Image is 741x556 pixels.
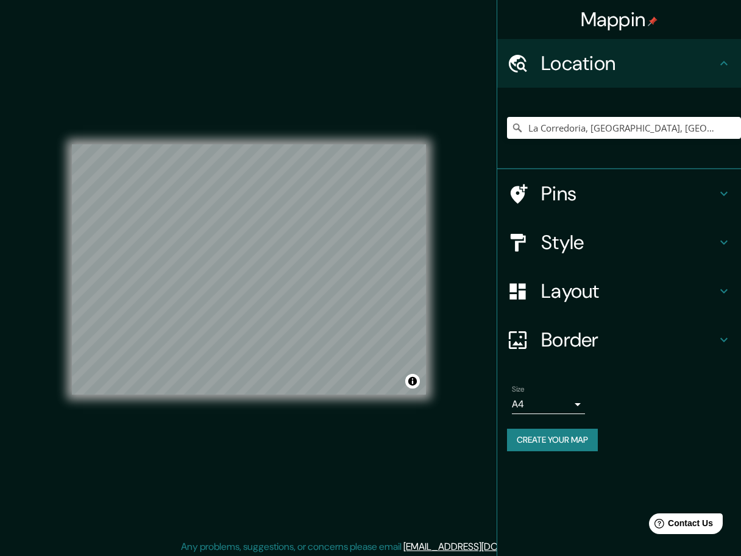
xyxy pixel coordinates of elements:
[541,328,717,352] h4: Border
[541,279,717,303] h4: Layout
[497,39,741,88] div: Location
[541,230,717,255] h4: Style
[497,267,741,315] div: Layout
[72,144,426,395] canvas: Map
[541,181,717,206] h4: Pins
[541,51,717,76] h4: Location
[581,7,658,32] h4: Mappin
[497,218,741,267] div: Style
[512,395,585,414] div: A4
[507,429,598,451] button: Create your map
[181,540,556,554] p: Any problems, suggestions, or concerns please email .
[507,117,741,139] input: Pick your city or area
[405,374,420,389] button: Toggle attribution
[497,315,741,364] div: Border
[403,540,554,553] a: [EMAIL_ADDRESS][DOMAIN_NAME]
[512,384,525,395] label: Size
[648,16,658,26] img: pin-icon.png
[633,508,728,543] iframe: Help widget launcher
[497,169,741,218] div: Pins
